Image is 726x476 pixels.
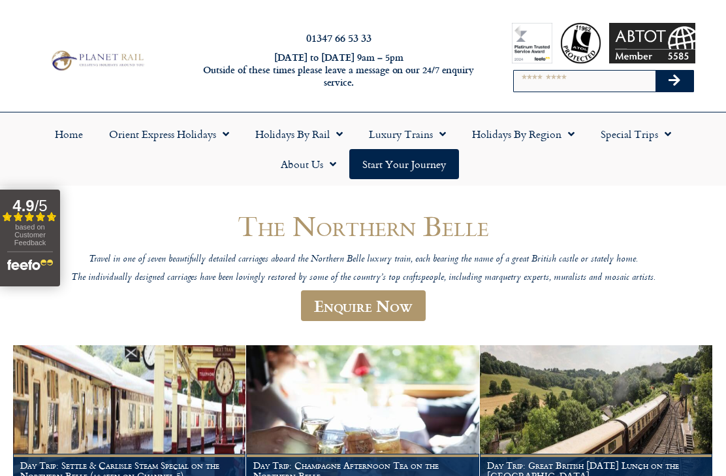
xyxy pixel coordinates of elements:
a: Start your Journey [349,149,459,179]
a: Home [42,119,96,149]
p: Travel in one of seven beautifully detailed carriages aboard the Northern Belle luxury train, eac... [50,254,676,266]
a: Orient Express Holidays [96,119,242,149]
a: Holidays by Rail [242,119,356,149]
img: Planet Rail Train Holidays Logo [48,48,146,73]
a: Luxury Trains [356,119,459,149]
h6: [DATE] to [DATE] 9am – 5pm Outside of these times please leave a message on our 24/7 enquiry serv... [197,52,481,88]
nav: Menu [7,119,719,179]
a: Special Trips [588,119,684,149]
p: The individually designed carriages have been lovingly restored by some of the country’s top craf... [50,272,676,284]
a: About Us [268,149,349,179]
h1: The Northern Belle [50,211,676,241]
a: 01347 66 53 33 [306,30,371,45]
button: Search [655,71,693,92]
a: Holidays by Region [459,119,588,149]
a: Enquire Now [301,290,426,321]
